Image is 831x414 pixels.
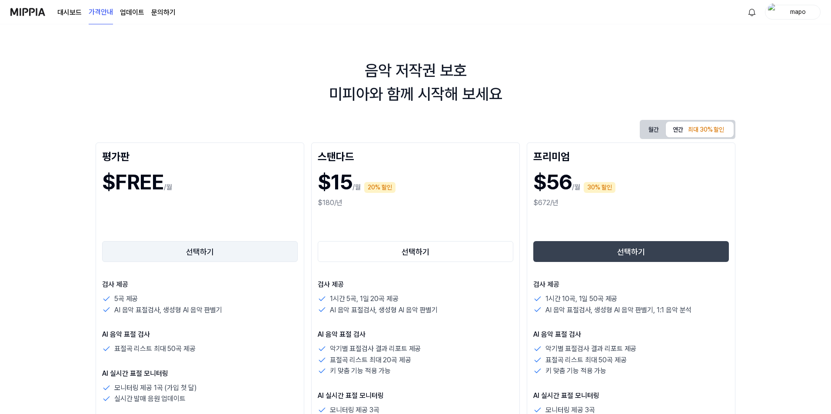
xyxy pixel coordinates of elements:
div: 스탠다드 [318,149,513,163]
a: 선택하기 [318,239,513,264]
p: /월 [572,182,580,192]
div: 평가판 [102,149,298,163]
h1: $15 [318,166,352,198]
button: profilemapo [765,5,821,20]
p: AI 음악 표절 검사 [533,329,729,340]
p: 5곡 제공 [114,293,138,305]
p: /월 [352,182,361,192]
p: 악기별 표절검사 결과 리포트 제공 [545,343,636,354]
div: $672/년 [533,198,729,208]
button: 선택하기 [318,241,513,262]
p: AI 음악 표절검사, 생성형 AI 음악 판별기 [114,305,222,316]
button: 월간 [642,122,666,138]
button: 선택하기 [102,241,298,262]
p: 검사 제공 [102,279,298,290]
p: AI 음악 표절검사, 생성형 AI 음악 판별기 [330,305,438,316]
p: 표절곡 리스트 최대 50곡 제공 [114,343,195,354]
div: 20% 할인 [364,182,396,193]
p: AI 음악 표절 검사 [318,329,513,340]
p: AI 실시간 표절 모니터링 [318,391,513,401]
p: 악기별 표절검사 결과 리포트 제공 [330,343,421,354]
p: 모니터링 제공 1곡 (가입 첫 달) [114,382,197,394]
p: 1시간 5곡, 1일 20곡 제공 [330,293,398,305]
p: 키 맞춤 기능 적용 가능 [545,365,606,377]
p: /월 [164,182,172,192]
button: 선택하기 [533,241,729,262]
p: 검사 제공 [533,279,729,290]
h1: $FREE [102,166,164,198]
p: AI 음악 표절검사, 생성형 AI 음악 판별기, 1:1 음악 분석 [545,305,691,316]
a: 문의하기 [151,7,176,18]
p: 표절곡 리스트 최대 20곡 제공 [330,354,411,366]
img: 알림 [747,7,757,17]
a: 가격안내 [89,0,113,24]
div: 프리미엄 [533,149,729,163]
p: AI 실시간 표절 모니터링 [533,391,729,401]
a: 선택하기 [533,239,729,264]
a: 업데이트 [120,7,144,18]
p: 표절곡 리스트 최대 50곡 제공 [545,354,626,366]
a: 대시보드 [57,7,82,18]
div: 30% 할인 [584,182,615,193]
div: mapo [781,7,815,17]
p: 실시간 발매 음원 업데이트 [114,393,186,404]
div: $180/년 [318,198,513,208]
p: 검사 제공 [318,279,513,290]
img: profile [768,3,778,21]
a: 선택하기 [102,239,298,264]
h1: $56 [533,166,572,198]
p: AI 음악 표절 검사 [102,329,298,340]
div: 최대 30% 할인 [685,123,727,136]
button: 연간 [666,122,734,137]
p: 키 맞춤 기능 적용 가능 [330,365,391,377]
p: AI 실시간 표절 모니터링 [102,368,298,379]
p: 1시간 10곡, 1일 50곡 제공 [545,293,617,305]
